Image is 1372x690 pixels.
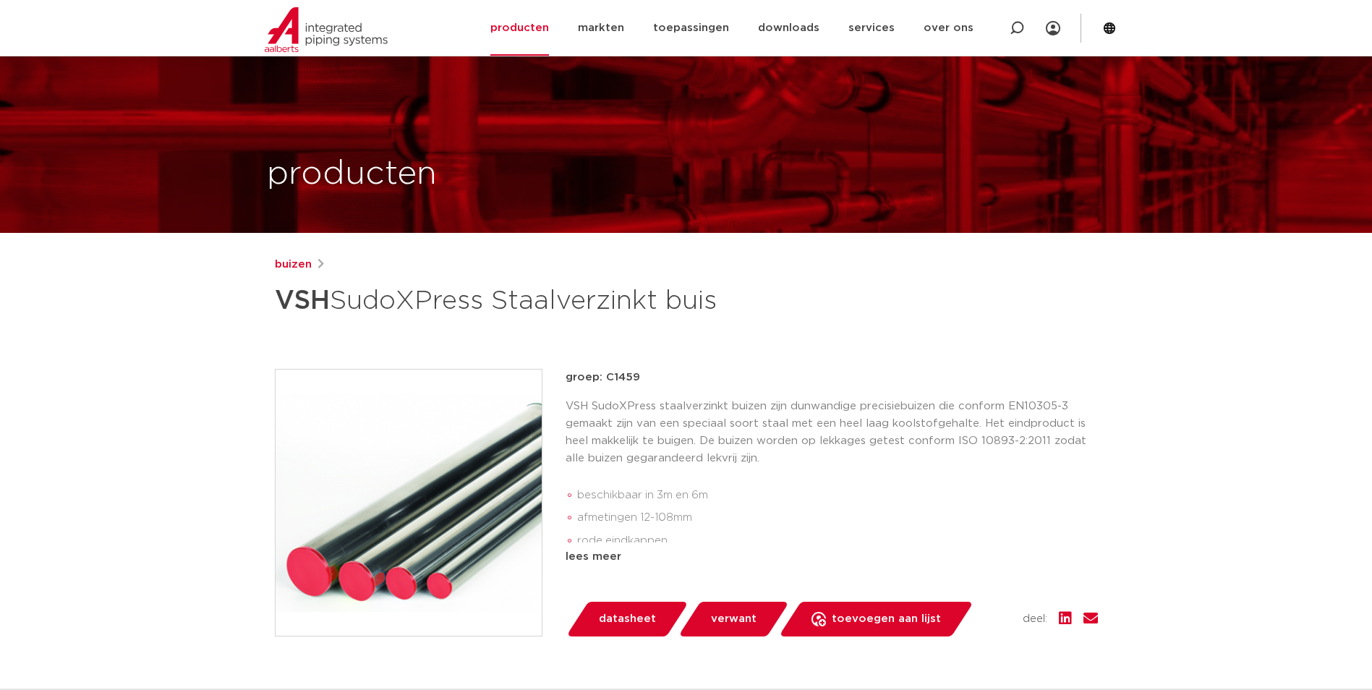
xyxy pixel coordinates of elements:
li: rode eindkappen [577,529,1098,553]
span: datasheet [599,608,656,631]
a: datasheet [566,602,689,636]
div: my IPS [1046,12,1060,44]
div: lees meer [566,548,1098,566]
li: afmetingen 12-108mm [577,506,1098,529]
p: VSH SudoXPress staalverzinkt buizen zijn dunwandige precisiebuizen die conform EN10305-3 gemaakt ... [566,398,1098,467]
h1: SudoXPress Staalverzinkt buis [275,279,818,323]
img: Product Image for VSH SudoXPress Staalverzinkt buis [276,370,542,636]
span: toevoegen aan lijst [832,608,941,631]
h1: producten [267,151,437,197]
li: beschikbaar in 3m en 6m [577,484,1098,507]
p: groep: C1459 [566,369,1098,386]
span: verwant [711,608,757,631]
a: buizen [275,256,312,273]
a: verwant [678,602,789,636]
strong: VSH [275,288,330,314]
span: deel: [1023,610,1047,628]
